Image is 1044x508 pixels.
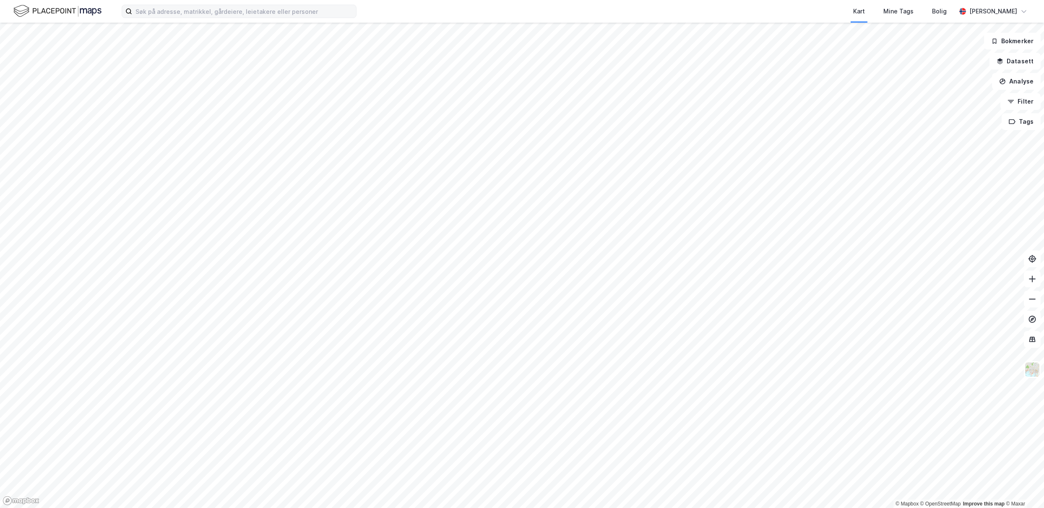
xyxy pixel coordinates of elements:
button: Datasett [989,53,1041,70]
div: Mine Tags [883,6,914,16]
img: logo.f888ab2527a4732fd821a326f86c7f29.svg [13,4,102,18]
input: Søk på adresse, matrikkel, gårdeiere, leietakere eller personer [132,5,356,18]
button: Tags [1002,113,1041,130]
a: Improve this map [963,501,1005,507]
a: OpenStreetMap [920,501,961,507]
div: Kontrollprogram for chat [1002,468,1044,508]
a: Mapbox homepage [3,496,39,505]
a: Mapbox [896,501,919,507]
button: Bokmerker [984,33,1041,49]
iframe: Chat Widget [1002,468,1044,508]
div: Bolig [932,6,947,16]
button: Analyse [992,73,1041,90]
button: Filter [1000,93,1041,110]
div: [PERSON_NAME] [969,6,1017,16]
img: Z [1024,362,1040,378]
div: Kart [853,6,865,16]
